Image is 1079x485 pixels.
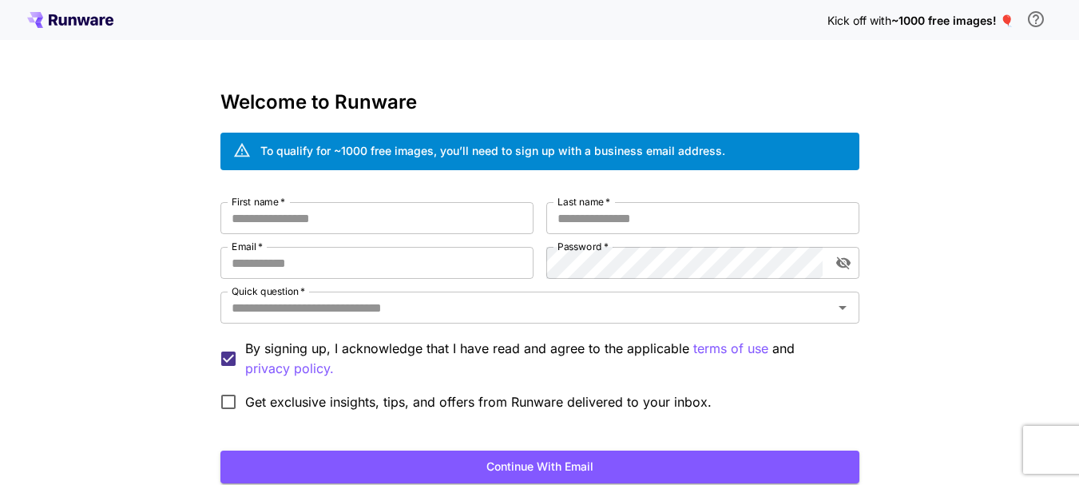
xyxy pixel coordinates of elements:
[693,339,768,359] button: By signing up, I acknowledge that I have read and agree to the applicable and privacy policy.
[829,248,858,277] button: toggle password visibility
[245,339,847,379] p: By signing up, I acknowledge that I have read and agree to the applicable and
[891,14,1014,27] span: ~1000 free images! 🎈
[260,142,725,159] div: To qualify for ~1000 free images, you’ll need to sign up with a business email address.
[557,195,610,209] label: Last name
[245,359,334,379] button: By signing up, I acknowledge that I have read and agree to the applicable terms of use and
[693,339,768,359] p: terms of use
[220,91,859,113] h3: Welcome to Runware
[827,14,891,27] span: Kick off with
[232,240,263,253] label: Email
[557,240,609,253] label: Password
[1020,3,1052,35] button: In order to qualify for free credit, you need to sign up with a business email address and click ...
[220,451,859,483] button: Continue with email
[232,195,285,209] label: First name
[245,359,334,379] p: privacy policy.
[831,296,854,319] button: Open
[232,284,305,298] label: Quick question
[245,392,712,411] span: Get exclusive insights, tips, and offers from Runware delivered to your inbox.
